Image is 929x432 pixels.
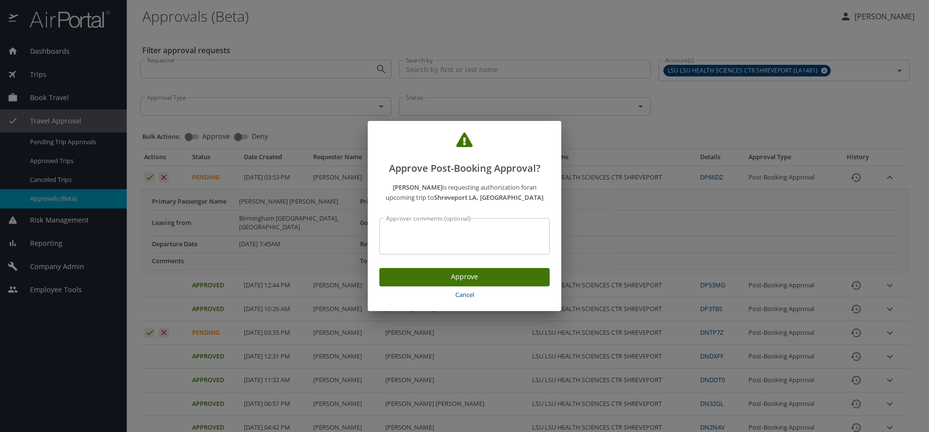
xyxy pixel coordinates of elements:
[379,133,550,176] h2: Approve Post-Booking Approval?
[379,182,550,203] p: is requesting authorization for an upcoming trip to
[434,193,543,202] strong: Shreveport LA, [GEOGRAPHIC_DATA]
[379,286,550,303] button: Cancel
[387,271,542,283] span: Approve
[379,268,550,287] button: Approve
[393,183,442,192] strong: [PERSON_NAME]
[383,289,546,300] span: Cancel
